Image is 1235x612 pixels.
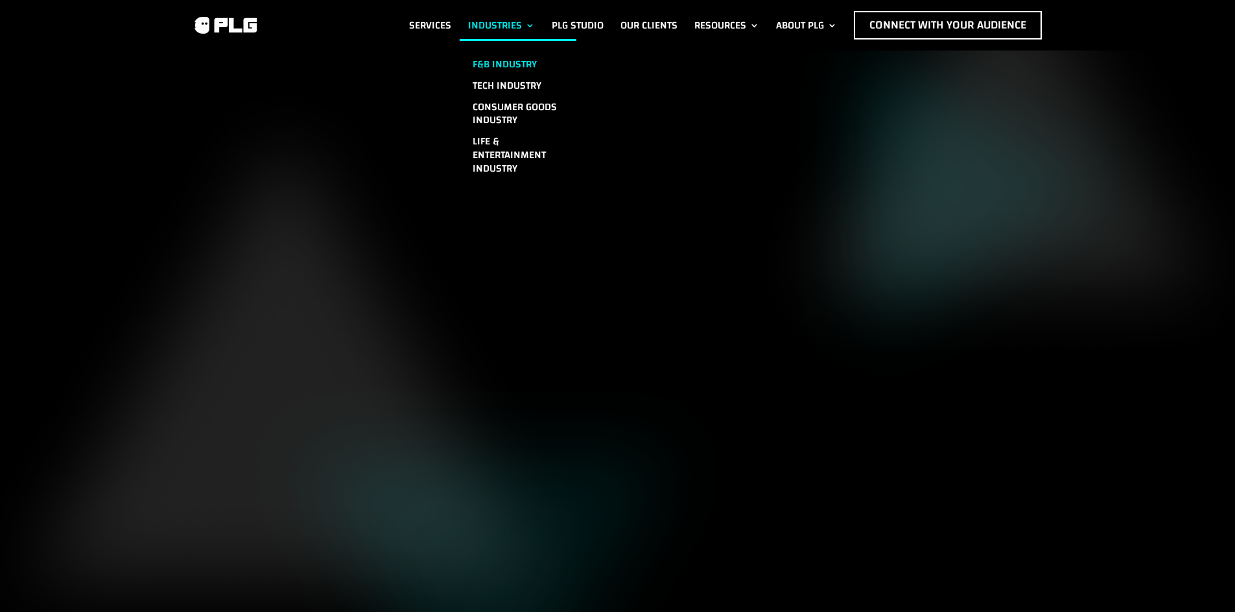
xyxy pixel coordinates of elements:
[854,11,1042,40] a: Connect with Your Audience
[552,11,604,40] a: PLG Studio
[620,11,677,40] a: Our Clients
[694,11,759,40] a: Resources
[460,75,576,96] a: Tech Industry
[468,11,535,40] a: Industries
[1170,550,1235,612] iframe: Chat Widget
[1170,550,1235,612] div: Chat-Widget
[776,11,837,40] a: About PLG
[460,96,576,131] a: Consumer Goods Industry
[460,131,576,179] a: Life & Entertainment Industry
[460,54,576,75] a: F&B Industry
[409,11,451,40] a: Services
